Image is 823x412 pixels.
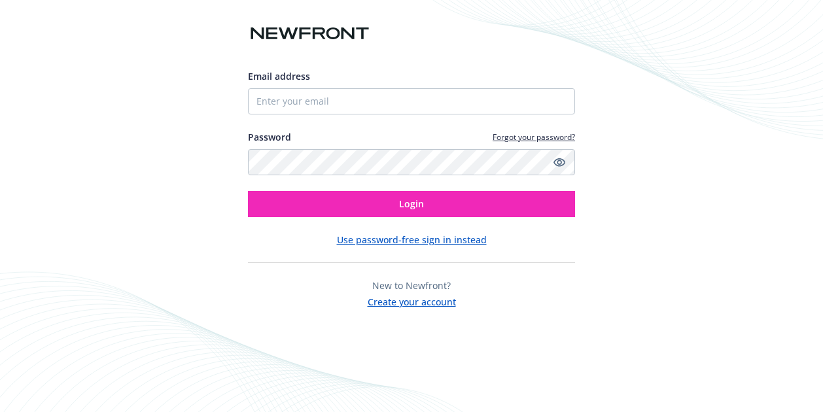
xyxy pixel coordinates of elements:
[552,154,567,170] a: Show password
[248,88,575,114] input: Enter your email
[248,130,291,144] label: Password
[372,279,451,292] span: New to Newfront?
[248,70,310,82] span: Email address
[248,22,372,45] img: Newfront logo
[248,149,575,175] input: Enter your password
[337,233,487,247] button: Use password-free sign in instead
[248,191,575,217] button: Login
[493,131,575,143] a: Forgot your password?
[399,197,424,210] span: Login
[368,292,456,309] button: Create your account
